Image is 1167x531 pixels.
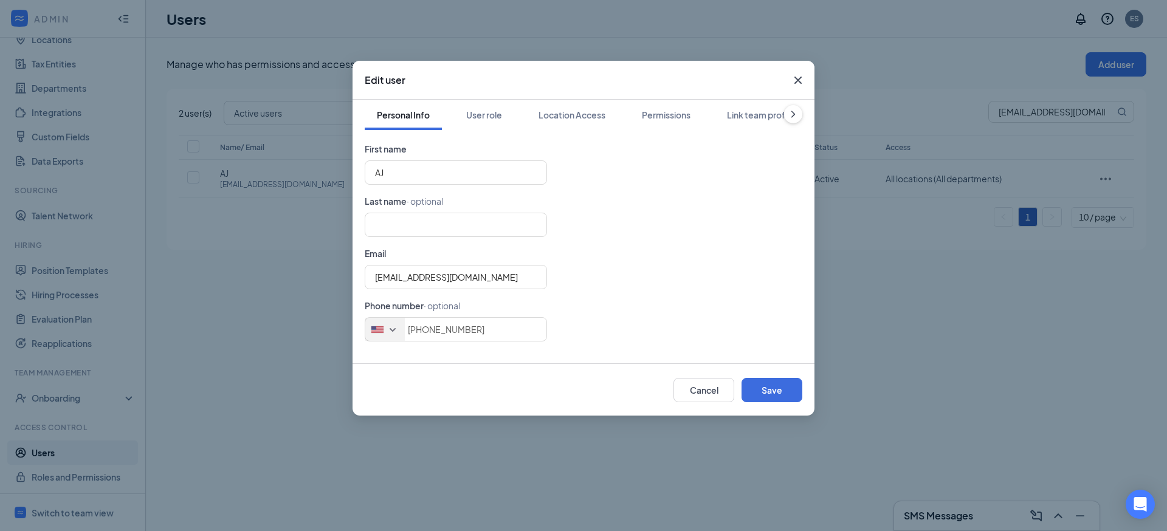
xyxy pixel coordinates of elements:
span: Last name [365,196,407,207]
span: Email [365,248,386,259]
div: Permissions [642,109,690,121]
span: · optional [424,300,460,311]
div: Personal Info [377,109,430,121]
input: (201) 555-0123 [365,317,547,341]
button: Cancel [673,378,734,402]
div: United States: +1 [365,318,405,341]
span: First name [365,143,407,154]
span: · optional [407,196,443,207]
div: Link team profile [727,109,794,121]
svg: ChevronRight [787,108,799,120]
button: ChevronRight [784,105,802,123]
button: Close [782,61,814,100]
div: Location Access [539,109,605,121]
div: Open Intercom Messenger [1126,490,1155,519]
svg: Cross [791,73,805,87]
span: Phone number [365,300,424,311]
h3: Edit user [365,74,405,87]
div: User role [466,109,502,121]
button: Save [742,378,802,402]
